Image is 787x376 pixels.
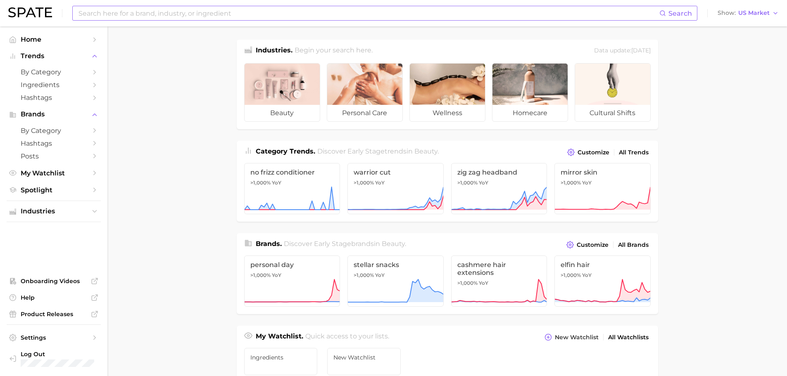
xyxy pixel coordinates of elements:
[272,272,281,279] span: YoY
[8,7,52,17] img: SPATE
[295,45,373,57] h2: Begin your search here.
[21,127,87,135] span: by Category
[244,63,320,122] a: beauty
[492,105,568,121] span: homecare
[479,280,488,286] span: YoY
[608,334,649,341] span: All Watchlists
[582,272,592,279] span: YoY
[305,331,389,343] h2: Quick access to your lists.
[354,272,374,278] span: >1,000%
[7,78,101,91] a: Ingredients
[21,94,87,102] span: Hashtags
[250,354,311,361] span: ingredients
[21,186,87,194] span: Spotlight
[354,180,374,186] span: >1,000%
[382,240,405,248] span: beauty
[7,184,101,196] a: Spotlight
[7,291,101,304] a: Help
[21,350,105,358] span: Log Out
[375,180,385,186] span: YoY
[606,332,651,343] a: All Watchlists
[7,108,101,121] button: Brands
[554,255,651,307] a: elfin hair>1,000% YoY
[7,66,101,78] a: by Category
[561,272,581,278] span: >1,000%
[457,280,478,286] span: >1,000%
[21,169,87,177] span: My Watchlist
[354,168,437,176] span: warrior cut
[7,205,101,218] button: Industries
[619,149,649,156] span: All Trends
[492,63,568,122] a: homecare
[451,163,547,214] a: zig zag headband>1,000% YoY
[542,331,600,343] button: New Watchlist
[21,81,87,89] span: Ingredients
[347,255,444,307] a: stellar snacks>1,000% YoY
[256,240,282,248] span: Brands .
[244,348,318,375] a: ingredients
[577,241,609,248] span: Customize
[327,63,403,122] a: personal care
[256,331,303,343] h1: My Watchlist.
[409,63,485,122] a: wellness
[7,275,101,287] a: Onboarding Videos
[414,147,437,155] span: beauty
[244,255,340,307] a: personal day>1,000% YoY
[327,105,402,121] span: personal care
[333,354,395,361] span: New Watchlist
[21,310,87,318] span: Product Releases
[564,239,610,251] button: Customize
[578,149,609,156] span: Customize
[738,11,770,15] span: US Market
[582,180,592,186] span: YoY
[78,6,659,20] input: Search here for a brand, industry, or ingredient
[457,168,541,176] span: zig zag headband
[457,180,478,186] span: >1,000%
[555,334,599,341] span: New Watchlist
[575,105,650,121] span: cultural shifts
[21,208,87,215] span: Industries
[21,277,87,285] span: Onboarding Videos
[272,180,281,186] span: YoY
[250,168,334,176] span: no frizz conditioner
[7,91,101,104] a: Hashtags
[554,163,651,214] a: mirror skin>1,000% YoY
[245,105,320,121] span: beauty
[21,52,87,60] span: Trends
[7,50,101,62] button: Trends
[565,147,611,158] button: Customize
[594,45,651,57] div: Data update: [DATE]
[7,33,101,46] a: Home
[561,261,644,269] span: elfin hair
[347,163,444,214] a: warrior cut>1,000% YoY
[7,167,101,180] a: My Watchlist
[716,8,781,19] button: ShowUS Market
[618,241,649,248] span: All Brands
[410,105,485,121] span: wellness
[256,45,292,57] h1: Industries.
[457,261,541,277] span: cashmere hair extensions
[256,147,315,155] span: Category Trends .
[21,152,87,160] span: Posts
[327,348,401,375] a: New Watchlist
[616,239,651,251] a: All Brands
[617,147,651,158] a: All Trends
[244,163,340,214] a: no frizz conditioner>1,000% YoY
[317,147,439,155] span: Discover Early Stage trends in .
[561,180,581,186] span: >1,000%
[250,272,271,278] span: >1,000%
[21,35,87,43] span: Home
[284,240,406,248] span: Discover Early Stage brands in .
[7,124,101,137] a: by Category
[21,334,87,341] span: Settings
[354,261,437,269] span: stellar snacks
[21,140,87,147] span: Hashtags
[250,180,271,186] span: >1,000%
[7,137,101,150] a: Hashtags
[7,331,101,344] a: Settings
[451,255,547,307] a: cashmere hair extensions>1,000% YoY
[21,111,87,118] span: Brands
[375,272,385,279] span: YoY
[479,180,488,186] span: YoY
[7,150,101,163] a: Posts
